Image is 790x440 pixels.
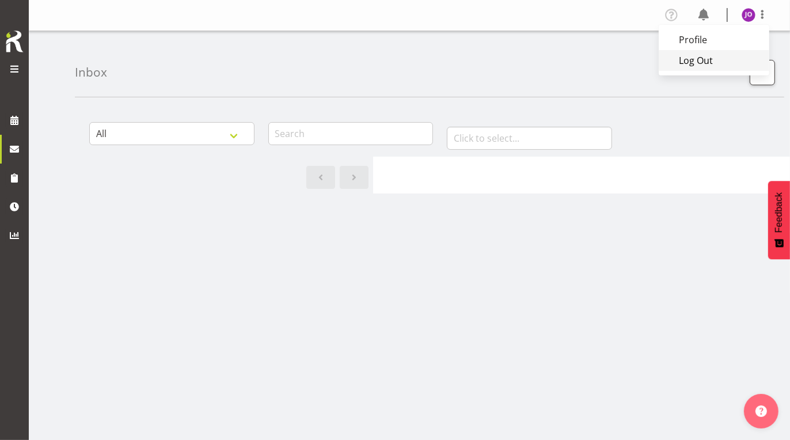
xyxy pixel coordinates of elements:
[447,127,612,150] input: Click to select...
[768,181,790,259] button: Feedback - Show survey
[268,122,434,145] input: Search
[755,405,767,417] img: help-xxl-2.png
[306,166,335,189] a: Previous page
[340,166,369,189] a: Next page
[659,29,769,50] a: Profile
[659,50,769,71] a: Log Out
[774,192,784,233] span: Feedback
[742,8,755,22] img: jenny-odonnell11876.jpg
[75,66,107,79] h4: Inbox
[3,29,26,54] img: Rosterit icon logo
